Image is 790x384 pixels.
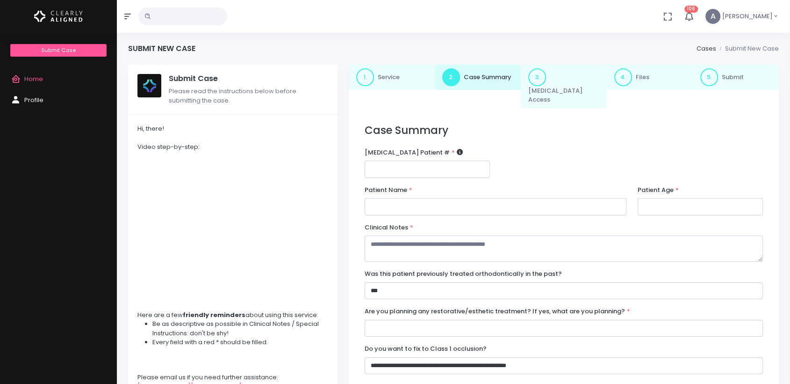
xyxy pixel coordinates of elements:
a: 5.Submit [693,65,779,90]
span: Profile [24,96,43,104]
li: Be as descriptive as possible in Clinical Notes / Special Instructions: don't be shy! [152,319,328,338]
a: 2.Case Summary [435,65,521,90]
span: A [705,9,720,24]
label: Patient Name [365,185,412,195]
a: 1.Service [349,65,435,90]
label: [MEDICAL_DATA] Patient # [365,148,463,157]
span: Submit Case [41,46,76,54]
label: Was this patient previously treated orthodontically in the past? [365,269,562,279]
div: Please email us if you need further assistance: [137,373,328,382]
label: Patient Age [638,185,679,195]
h4: Submit New Case [128,44,195,53]
label: Are you planning any restorative/esthetic treatment? If yes, what are you planning? [365,307,630,316]
div: Here are a few about using this service: [137,310,328,320]
div: Hi, there! [137,124,328,133]
a: 4.Files [607,65,693,90]
h5: Submit Case [169,74,328,83]
span: 3. [528,68,546,86]
span: 4. [614,68,632,86]
a: Submit Case [10,44,106,57]
span: 5. [700,68,718,86]
img: Logo Horizontal [34,7,83,26]
li: Submit New Case [716,44,779,53]
strong: friendly reminders [183,310,245,319]
a: Cases [696,44,716,53]
label: Do you want to fix to Class 1 occlusion? [365,344,487,354]
span: 1. [356,68,374,86]
label: Clinical Notes [365,223,413,232]
span: 106 [684,6,698,13]
h3: Case Summary [365,124,763,137]
li: Every field with a red * should be filled. [152,338,328,347]
span: [PERSON_NAME] [722,12,773,21]
a: 3.[MEDICAL_DATA] Access [521,65,607,108]
span: 2. [442,68,460,86]
span: Home [24,74,43,83]
span: Please read the instructions below before submitting the case. [169,87,296,105]
div: Video step-by-step: [137,142,328,152]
